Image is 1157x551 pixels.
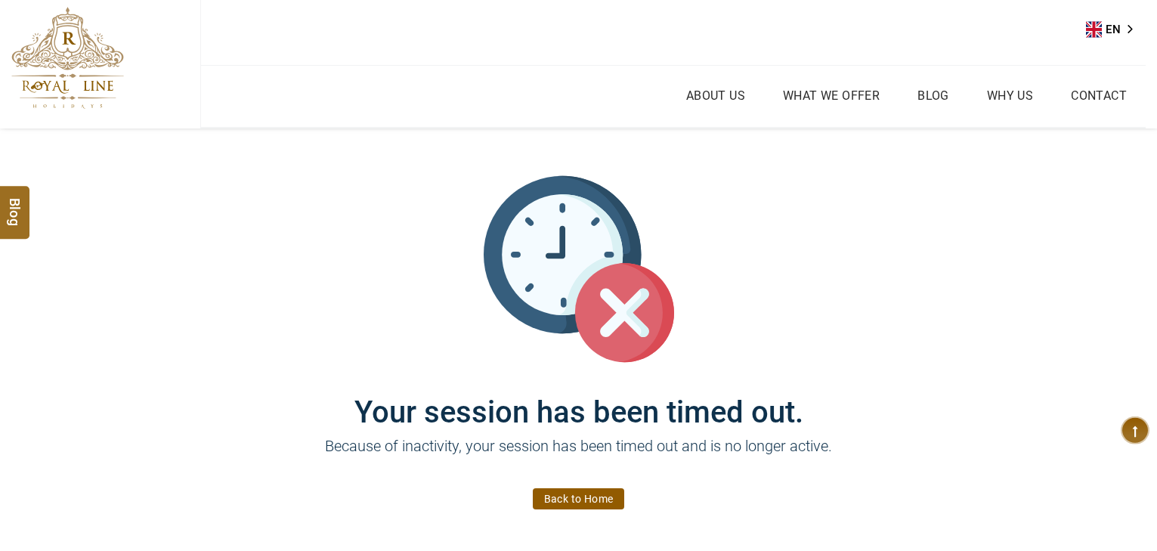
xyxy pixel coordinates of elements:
[682,85,749,107] a: About Us
[125,435,1032,480] p: Because of inactivity, your session has been timed out and is no longer active.
[1094,491,1142,536] iframe: chat widget
[5,198,25,211] span: Blog
[533,488,625,509] a: Back to Home
[779,85,883,107] a: What we Offer
[484,174,674,364] img: session_time_out.svg
[125,364,1032,430] h1: Your session has been timed out.
[11,7,124,109] img: The Royal Line Holidays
